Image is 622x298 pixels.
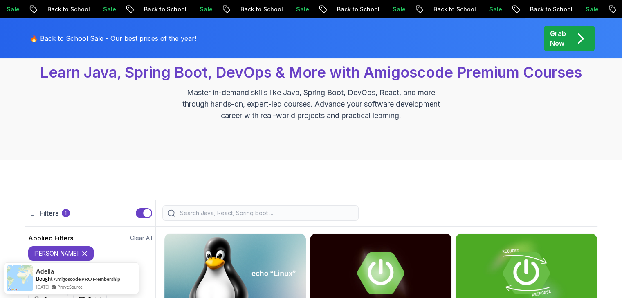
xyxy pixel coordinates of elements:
[482,5,508,13] p: Sale
[57,283,83,290] a: ProveSource
[65,210,67,216] p: 1
[234,5,289,13] p: Back to School
[289,5,315,13] p: Sale
[28,246,94,261] button: [PERSON_NAME]
[178,209,353,217] input: Search Java, React, Spring boot ...
[36,283,49,290] span: [DATE]
[28,233,73,243] h2: Applied Filters
[130,234,152,242] button: Clear All
[427,5,482,13] p: Back to School
[33,249,79,258] p: [PERSON_NAME]
[330,5,386,13] p: Back to School
[579,5,605,13] p: Sale
[36,268,54,275] span: Adella
[386,5,412,13] p: Sale
[36,276,53,282] span: Bought
[7,265,33,291] img: provesource social proof notification image
[30,33,196,43] p: 🔥 Back to School Sale - Our best prices of the year!
[523,5,579,13] p: Back to School
[174,87,449,121] p: Master in-demand skills like Java, Spring Boot, DevOps, React, and more through hands-on, expert-...
[550,29,566,48] p: Grab Now
[40,208,58,218] p: Filters
[40,5,96,13] p: Back to School
[96,5,122,13] p: Sale
[40,63,582,81] span: Learn Java, Spring Boot, DevOps & More with Amigoscode Premium Courses
[137,5,193,13] p: Back to School
[54,276,120,282] a: Amigoscode PRO Membership
[193,5,219,13] p: Sale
